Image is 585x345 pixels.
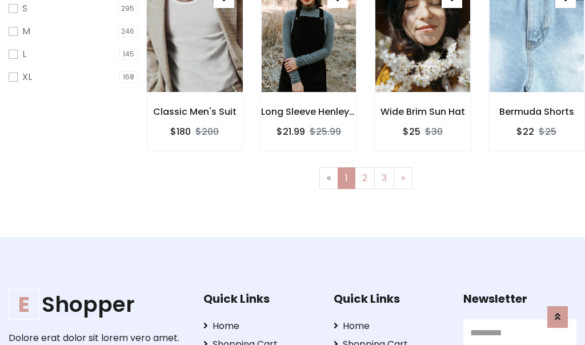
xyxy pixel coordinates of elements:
span: » [401,171,405,184]
h5: Newsletter [463,292,576,306]
span: E [9,289,39,320]
h6: $25 [403,126,420,137]
span: 295 [118,3,138,14]
h6: $22 [516,126,534,137]
h5: Quick Links [203,292,316,306]
h1: Shopper [9,292,186,318]
a: Home [203,319,316,333]
del: $25 [539,125,556,138]
h6: Bermuda Shorts [489,106,585,117]
span: 145 [119,49,138,60]
span: 168 [119,71,138,83]
h6: Wide Brim Sun Hat [375,106,471,117]
a: EShopper [9,292,186,318]
span: 246 [118,26,138,37]
nav: Page navigation [155,167,576,189]
h6: $180 [170,126,191,137]
h6: Classic Men's Suit [147,106,243,117]
label: L [22,47,26,61]
a: 3 [374,167,394,189]
a: 2 [355,167,375,189]
a: Home [334,319,447,333]
h6: $21.99 [277,126,305,137]
label: XL [22,70,32,84]
a: Next [394,167,412,189]
h5: Quick Links [334,292,447,306]
del: $200 [195,125,219,138]
del: $30 [425,125,443,138]
del: $25.99 [310,125,341,138]
h6: Long Sleeve Henley T-Shirt [261,106,357,117]
label: M [22,25,30,38]
label: S [22,2,27,15]
a: 1 [338,167,355,189]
